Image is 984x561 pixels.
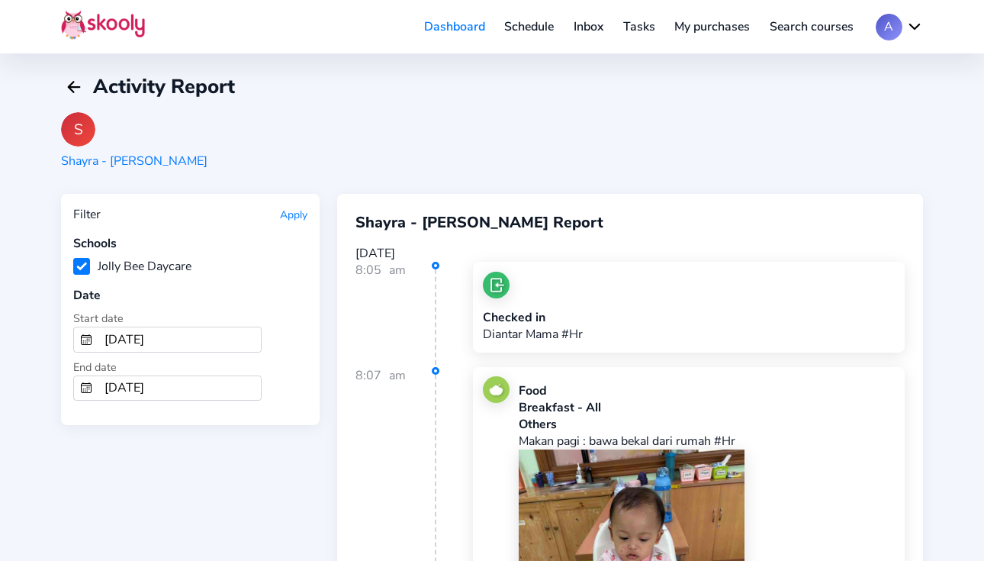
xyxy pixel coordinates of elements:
span: Start date [73,311,124,326]
div: Others [519,416,895,433]
button: Apply [280,208,307,222]
span: Shayra - [PERSON_NAME] Report [355,212,603,233]
input: From Date [98,327,261,352]
a: Tasks [613,15,665,39]
button: calendar outline [74,376,98,401]
div: 8:05 [355,262,436,365]
button: calendar outline [74,327,98,352]
p: Diantar Mama #Hr [483,326,583,343]
div: S [61,112,95,147]
div: Checked in [483,309,583,326]
a: Search courses [760,15,863,39]
span: End date [73,359,117,375]
ion-icon: calendar outline [80,382,92,394]
span: Activity Report [93,73,235,100]
div: am [389,262,406,365]
img: Skooly [61,10,145,40]
div: Date [73,287,307,304]
div: Food [519,382,895,399]
a: Dashboard [414,15,495,39]
ion-icon: calendar outline [80,334,92,346]
ion-icon: arrow back outline [65,78,83,96]
button: Achevron down outline [876,14,923,40]
a: Inbox [564,15,613,39]
div: Filter [73,206,101,223]
div: [DATE] [355,245,905,262]
a: Schedule [495,15,564,39]
div: Breakfast - All [519,399,895,416]
label: Jolly Bee Daycare [73,258,191,275]
img: checkin.jpg [483,272,510,298]
p: Makan pagi : bawa bekal dari rumah #Hr [519,433,895,450]
div: Shayra - [PERSON_NAME] [61,153,207,169]
div: Schools [73,235,307,252]
img: food.jpg [483,376,510,403]
button: arrow back outline [61,74,87,100]
input: To Date [98,376,261,401]
a: My purchases [664,15,760,39]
